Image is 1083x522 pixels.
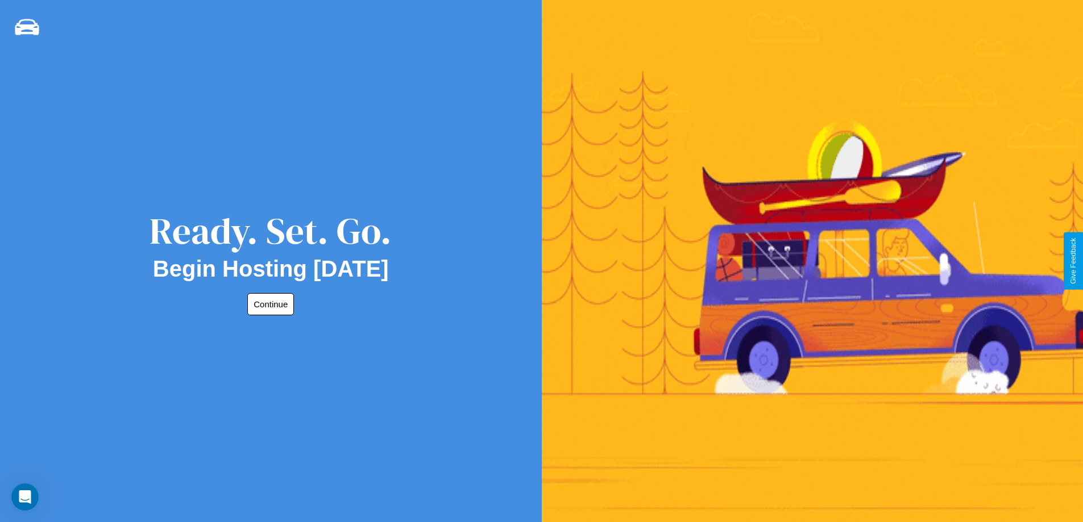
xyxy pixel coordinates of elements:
h2: Begin Hosting [DATE] [153,256,389,282]
div: Give Feedback [1069,238,1077,284]
button: Continue [247,293,294,315]
div: Ready. Set. Go. [150,206,392,256]
iframe: Intercom live chat [11,483,39,511]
